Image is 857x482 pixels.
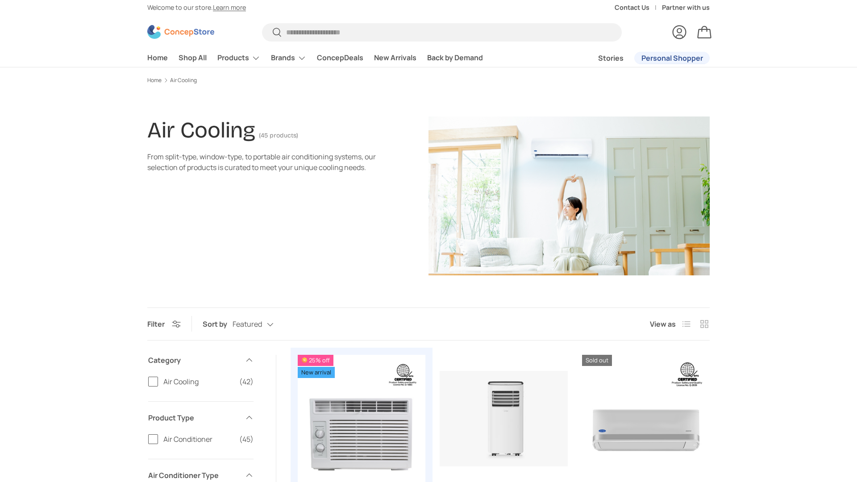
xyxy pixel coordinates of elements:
span: Filter [147,319,165,329]
button: Featured [233,316,291,332]
span: Air Cooling [163,376,234,387]
summary: Product Type [148,402,254,434]
a: Learn more [213,3,246,12]
span: (45) [239,434,254,445]
a: Back by Demand [427,49,483,66]
span: Featured [233,320,262,328]
label: Sort by [203,319,233,329]
a: Products [217,49,260,67]
nav: Primary [147,49,483,67]
nav: Breadcrumbs [147,76,710,84]
span: 25% off [298,355,333,366]
div: From split-type, window-type, to portable air conditioning systems, our selection of products is ... [147,151,379,173]
a: Contact Us [615,3,662,12]
span: Product Type [148,412,239,423]
a: Brands [271,49,306,67]
span: New arrival [298,367,335,378]
a: Air Cooling [170,78,197,83]
span: Category [148,355,239,366]
a: Personal Shopper [634,52,710,64]
span: (42) [239,376,254,387]
p: Welcome to our store. [147,3,246,12]
span: View as [650,319,676,329]
summary: Products [212,49,266,67]
img: ConcepStore [147,25,214,39]
span: Sold out [582,355,612,366]
nav: Secondary [577,49,710,67]
summary: Category [148,344,254,376]
a: Shop All [179,49,207,66]
span: Personal Shopper [641,54,703,62]
a: Partner with us [662,3,710,12]
a: Home [147,49,168,66]
button: Filter [147,319,181,329]
span: (45 products) [259,132,298,139]
a: Stories [598,50,624,67]
a: New Arrivals [374,49,416,66]
a: Home [147,78,162,83]
span: Air Conditioner Type [148,470,239,481]
span: Air Conditioner [163,434,234,445]
summary: Brands [266,49,312,67]
a: ConcepDeals [317,49,363,66]
img: Air Cooling | ConcepStore [428,116,710,275]
h1: Air Cooling [147,117,255,143]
